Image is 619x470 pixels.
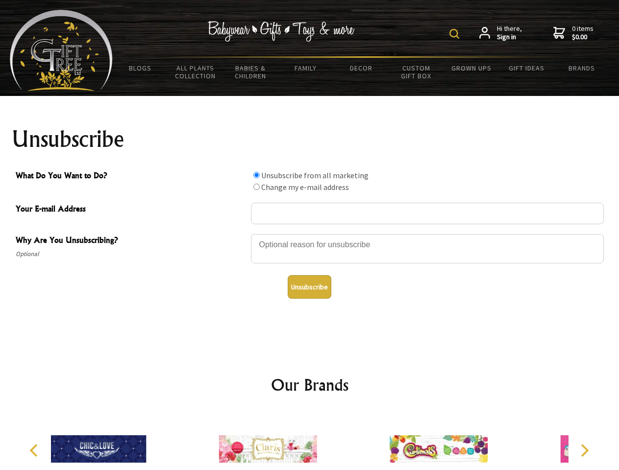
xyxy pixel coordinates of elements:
[261,182,349,192] label: Change my e-mail address
[573,440,595,461] button: Next
[333,58,389,78] a: Decor
[16,169,246,184] span: What Do You Want to Do?
[223,58,278,86] a: Babies & Children
[10,10,113,91] img: Babyware - Gifts - Toys and more...
[444,58,499,78] a: Grown Ups
[16,203,246,217] span: Your E-mail Address
[572,24,594,42] span: 0 items
[251,203,604,224] input: Your E-mail Address
[389,58,444,86] a: Custom Gift Box
[251,234,604,263] textarea: Why Are You Unsubscribing?
[554,58,610,78] a: Brands
[113,58,168,78] a: BLOGS
[497,33,522,42] strong: Sign in
[208,21,355,42] img: Babywear - Gifts - Toys & more
[572,33,594,42] strong: $0.00
[16,234,246,248] span: Why Are You Unsubscribing?
[288,275,331,299] button: Unsubscribe
[25,440,46,461] button: Previous
[20,373,600,397] h2: Our Brands
[449,29,459,39] img: product search
[499,58,554,78] a: Gift Ideas
[16,248,246,260] span: Optional
[253,172,260,178] input: What Do You Want to Do?
[553,24,594,42] a: 0 items$0.00
[497,24,522,42] span: Hi there,
[168,58,223,86] a: All Plants Collection
[278,58,334,78] a: Family
[12,127,608,151] h1: Unsubscribe
[261,170,369,180] label: Unsubscribe from all marketing
[479,24,522,42] a: Hi there,Sign in
[253,184,260,190] input: What Do You Want to Do?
